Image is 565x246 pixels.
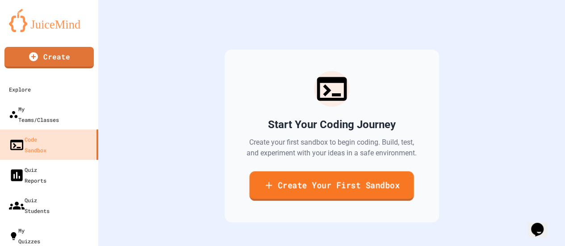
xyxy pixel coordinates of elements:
[9,195,50,216] div: Quiz Students
[9,9,89,32] img: logo-orange.svg
[527,210,556,237] iframe: chat widget
[4,47,94,68] a: Create
[246,137,418,158] p: Create your first sandbox to begin coding. Build, test, and experiment with your ideas in a safe ...
[249,171,414,201] a: Create Your First Sandbox
[268,117,396,132] h2: Start Your Coding Journey
[9,164,46,186] div: Quiz Reports
[9,104,59,125] div: My Teams/Classes
[9,134,46,155] div: Code Sandbox
[9,84,31,95] div: Explore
